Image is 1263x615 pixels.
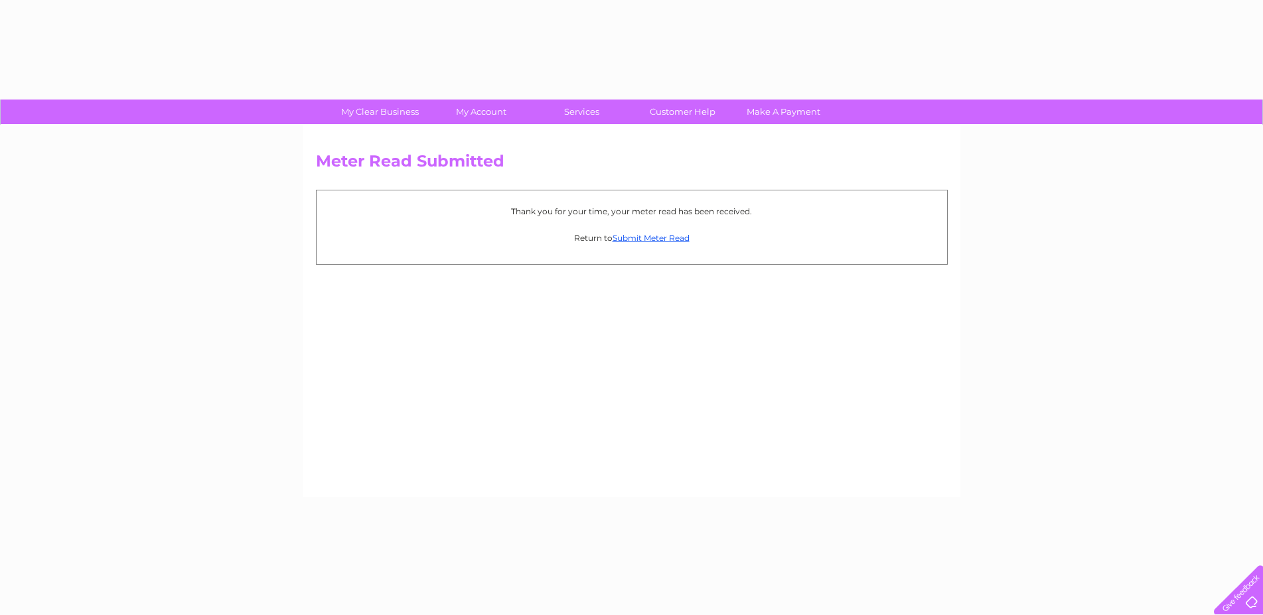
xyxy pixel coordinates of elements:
a: Submit Meter Read [613,233,690,243]
a: Make A Payment [729,100,838,124]
a: Services [527,100,636,124]
p: Thank you for your time, your meter read has been received. [323,205,940,218]
p: Return to [323,232,940,244]
a: My Clear Business [325,100,435,124]
a: Customer Help [628,100,737,124]
h2: Meter Read Submitted [316,152,948,177]
a: My Account [426,100,536,124]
